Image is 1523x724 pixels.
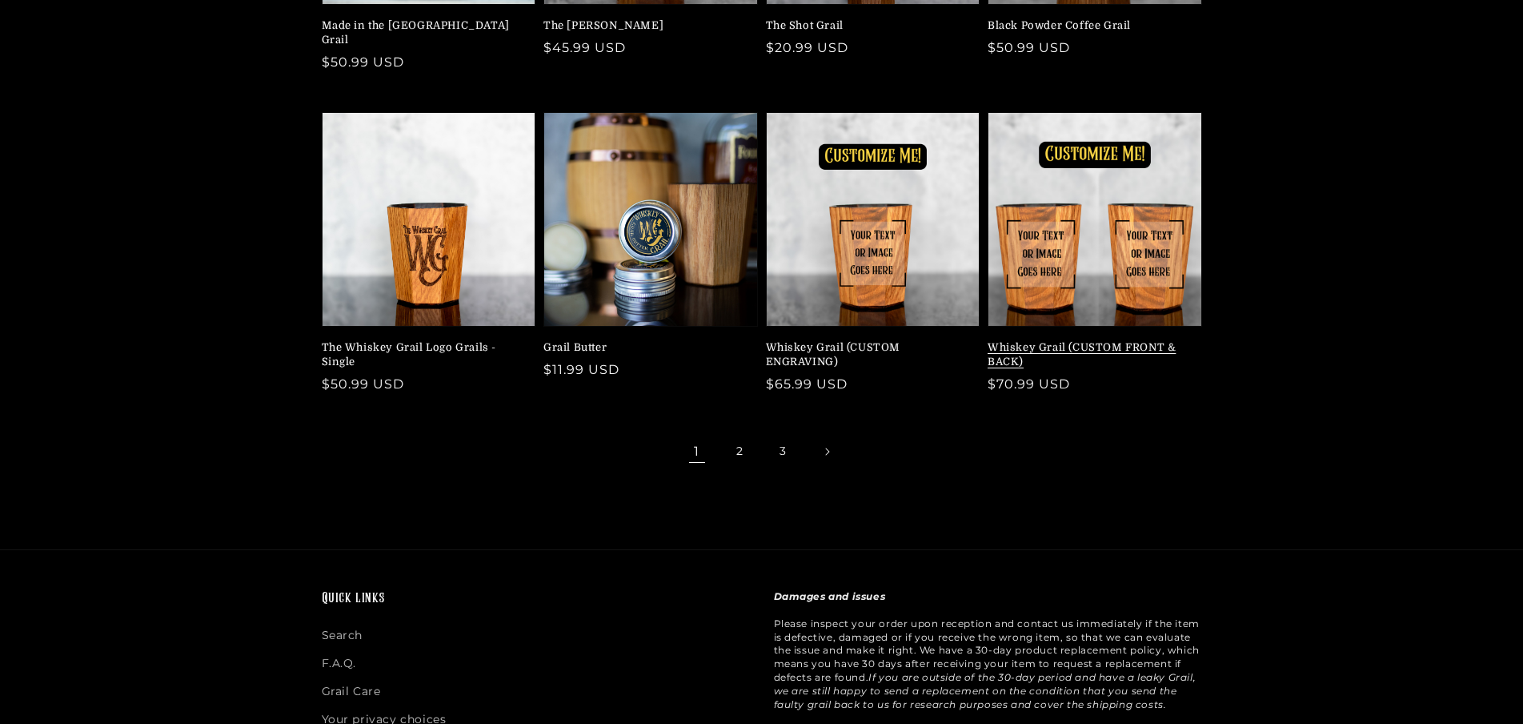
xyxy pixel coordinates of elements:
a: Grail Care [322,678,381,706]
a: Grail Butter [543,340,748,355]
a: The Whiskey Grail Logo Grails - Single [322,340,527,369]
span: Page 1 [679,434,715,469]
a: F.A.Q. [322,650,357,678]
nav: Pagination [322,434,1202,469]
em: If you are outside of the 30-day period and have a leaky Grail, we are still happy to send a repl... [774,671,1196,710]
strong: Damages and issues [774,590,886,602]
a: Next page [809,434,844,469]
a: Page 3 [766,434,801,469]
a: The [PERSON_NAME] [543,18,748,33]
a: Search [322,625,363,650]
a: The Shot Grail [766,18,971,33]
a: Black Powder Coffee Grail [988,18,1192,33]
h2: Quick links [322,590,750,609]
a: Whiskey Grail (CUSTOM FRONT & BACK) [988,340,1192,369]
a: Whiskey Grail (CUSTOM ENGRAVING) [766,340,971,369]
a: Page 2 [723,434,758,469]
a: Made in the [GEOGRAPHIC_DATA] Grail [322,18,527,47]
